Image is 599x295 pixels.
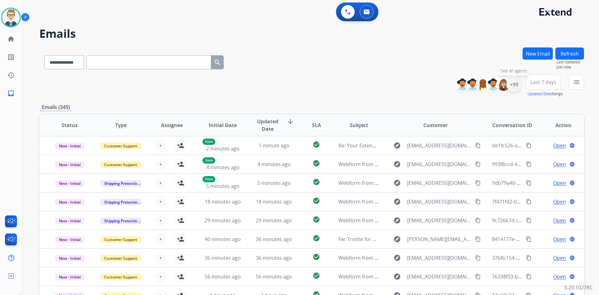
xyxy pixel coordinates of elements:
span: 8414177e-500a-43c3-a0df-34f90f446a0a [492,236,584,243]
span: 9db79a40-c42d-4f80-95dc-f1af440ab4df [492,179,584,186]
span: [EMAIL_ADDRESS][DOMAIN_NAME] [407,198,471,205]
span: + [159,142,162,149]
mat-icon: search [214,59,221,66]
button: Last 7 days [526,75,560,90]
span: New - Initial [55,218,84,224]
span: Webform from [EMAIL_ADDRESS][DOMAIN_NAME] on [DATE] [338,161,480,168]
span: [EMAIL_ADDRESS][DOMAIN_NAME] [407,142,471,149]
mat-icon: language [569,143,575,148]
mat-icon: history [7,71,15,79]
mat-icon: check_circle [313,197,320,204]
button: Refresh [555,47,584,60]
th: Action [533,114,584,136]
span: New - Initial [55,255,84,262]
button: + [154,139,167,152]
span: 18 minutes ago [256,198,292,205]
mat-icon: inbox [7,90,15,97]
span: Open [553,235,566,243]
p: 0.20.1027RC [564,284,593,291]
span: Open [553,179,566,187]
p: New [202,157,215,164]
mat-icon: check_circle [313,216,320,223]
span: Customer Support [100,255,141,262]
span: 2 minutes ago [206,145,240,152]
mat-icon: content_copy [475,255,481,261]
mat-icon: person_add [177,179,184,187]
span: Customer Support [100,274,141,280]
p: Emails (345) [39,103,72,111]
span: [EMAIL_ADDRESS][DOMAIN_NAME] [407,179,471,187]
span: See all agents [500,68,528,74]
span: + [159,273,162,280]
mat-icon: content_copy [475,274,481,279]
span: Open [553,198,566,205]
mat-icon: explore [393,273,401,280]
span: [EMAIL_ADDRESS][DOMAIN_NAME] [407,254,471,262]
mat-icon: explore [393,217,401,224]
p: New [202,176,215,182]
span: 5 minutes ago [257,179,291,186]
button: + [154,233,167,245]
span: Webform from [EMAIL_ADDRESS][DOMAIN_NAME] on [DATE] [338,179,480,186]
mat-icon: explore [393,254,401,262]
span: [EMAIL_ADDRESS][DOMAIN_NAME] [407,273,471,280]
mat-icon: check_circle [313,272,320,279]
span: Shipping Protection [100,218,143,224]
span: Webform from [EMAIL_ADDRESS][DOMAIN_NAME] on [DATE] [338,217,480,224]
span: [EMAIL_ADDRESS][DOMAIN_NAME] [407,160,471,168]
span: [PERSON_NAME][EMAIL_ADDRESS][DOMAIN_NAME] [407,235,471,243]
mat-icon: content_copy [475,143,481,148]
span: Open [553,160,566,168]
span: Customer Support [100,143,141,149]
span: Fw: Trottle for my Hyboy max pro [338,236,417,243]
span: Webform from [EMAIL_ADDRESS][DOMAIN_NAME] on [DATE] [338,198,480,205]
span: Open [553,217,566,224]
button: New Email [523,47,553,60]
mat-icon: menu [573,78,580,86]
span: Status [61,121,78,129]
mat-icon: person_add [177,217,184,224]
span: 40 minutes ago [205,236,241,243]
span: Just now [557,65,584,70]
span: New - Initial [55,143,84,149]
span: 36 minutes ago [205,254,241,261]
button: + [154,195,167,208]
mat-icon: content_copy [526,161,532,167]
mat-icon: content_copy [526,218,532,223]
span: Customer Support [100,161,141,168]
mat-icon: explore [393,198,401,205]
span: Type [115,121,127,129]
mat-icon: explore [393,179,401,187]
span: Customer [423,121,448,129]
span: 76338f33-b2f2-4aad-8762-3bc390182ee2 [492,273,586,280]
button: Updated Date [528,91,552,96]
span: New - Initial [55,236,84,243]
span: 29 minutes ago [205,217,241,224]
mat-icon: check_circle [313,141,320,148]
span: Initial Date [209,121,237,129]
span: 56 minutes ago [205,273,241,280]
span: + [159,179,162,187]
mat-icon: content_copy [475,236,481,242]
mat-icon: content_copy [475,161,481,167]
span: Shipping Protection [100,180,143,187]
span: 7f471fd2-0729-4057-9c0b-039fe7b9041c [492,198,585,205]
mat-icon: arrow_downward [287,118,294,125]
span: 4 minutes ago [257,161,291,168]
p: New [202,139,215,145]
span: Webform from [EMAIL_ADDRESS][DOMAIN_NAME] on [DATE] [338,254,480,261]
span: 18 minutes ago [205,198,241,205]
span: Subject [350,121,368,129]
span: 29 minutes ago [256,217,292,224]
mat-icon: content_copy [526,274,532,279]
mat-icon: language [569,255,575,261]
span: Last 7 days [530,81,556,83]
mat-icon: content_copy [526,255,532,261]
mat-icon: language [569,180,575,186]
mat-icon: person_add [177,142,184,149]
mat-icon: content_copy [526,236,532,242]
span: + [159,217,162,224]
span: Range [528,91,563,96]
span: New - Initial [55,274,84,280]
span: 36 minutes ago [256,254,292,261]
